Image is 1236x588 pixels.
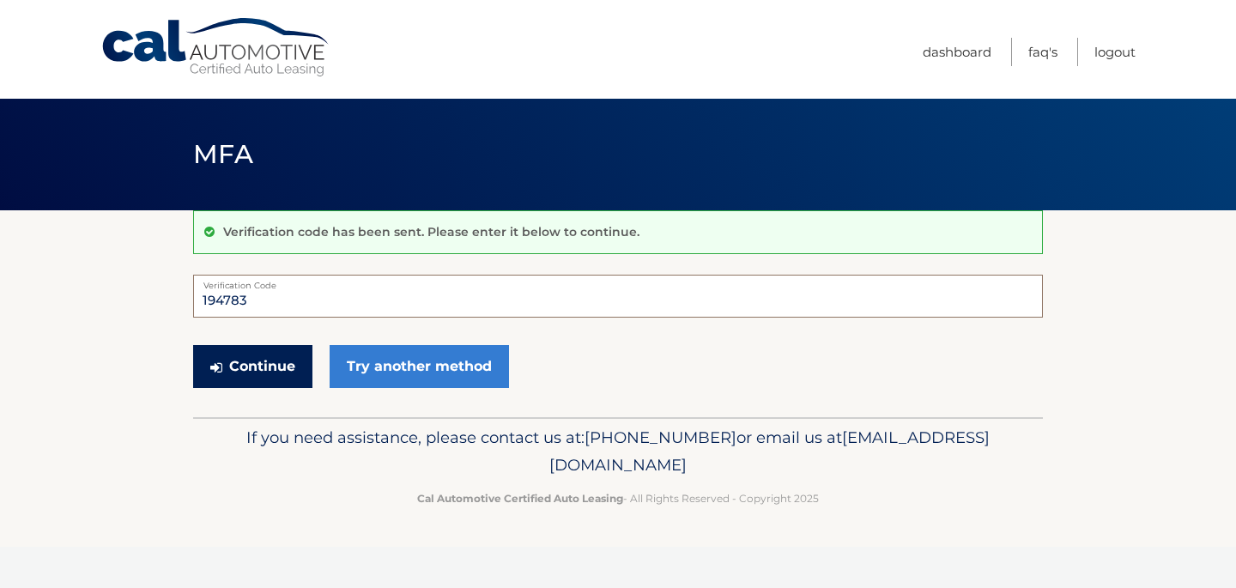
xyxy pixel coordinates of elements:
[585,427,736,447] span: [PHONE_NUMBER]
[193,275,1043,318] input: Verification Code
[330,345,509,388] a: Try another method
[549,427,990,475] span: [EMAIL_ADDRESS][DOMAIN_NAME]
[100,17,332,78] a: Cal Automotive
[1094,38,1136,66] a: Logout
[223,224,639,239] p: Verification code has been sent. Please enter it below to continue.
[193,138,253,170] span: MFA
[204,489,1032,507] p: - All Rights Reserved - Copyright 2025
[1028,38,1057,66] a: FAQ's
[193,345,312,388] button: Continue
[204,424,1032,479] p: If you need assistance, please contact us at: or email us at
[193,275,1043,288] label: Verification Code
[923,38,991,66] a: Dashboard
[417,492,623,505] strong: Cal Automotive Certified Auto Leasing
